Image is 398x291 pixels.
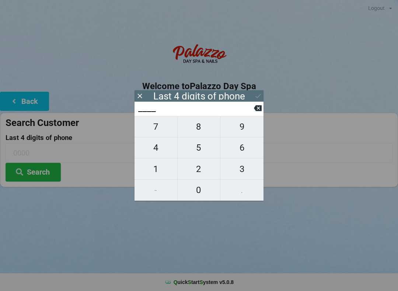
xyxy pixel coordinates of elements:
button: 1 [135,158,178,179]
span: 2 [178,161,220,177]
span: 3 [220,161,263,177]
span: 6 [220,140,263,155]
button: 7 [135,116,178,137]
button: 9 [220,116,263,137]
span: 8 [178,119,220,134]
button: 0 [178,180,221,201]
span: 1 [135,161,177,177]
span: 4 [135,140,177,155]
button: 3 [220,158,263,179]
button: 5 [178,137,221,158]
button: 4 [135,137,178,158]
button: 2 [178,158,221,179]
span: 5 [178,140,220,155]
button: 6 [220,137,263,158]
div: Last 4 digits of phone [153,92,245,100]
span: 0 [178,182,220,198]
span: 7 [135,119,177,134]
button: 8 [178,116,221,137]
span: 9 [220,119,263,134]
